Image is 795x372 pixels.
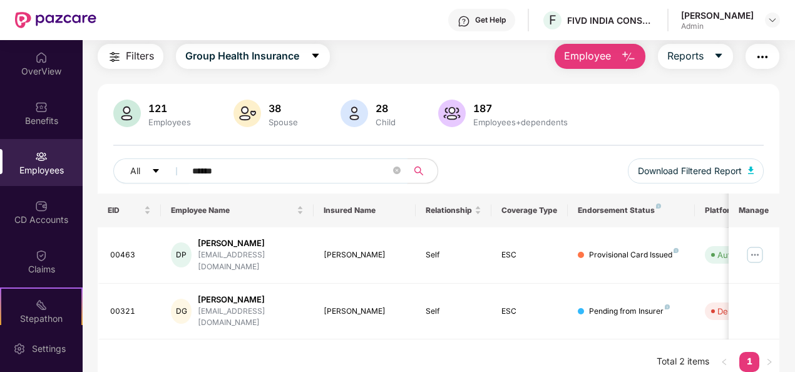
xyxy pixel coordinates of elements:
[98,194,162,227] th: EID
[681,21,754,31] div: Admin
[126,48,154,64] span: Filters
[324,249,406,261] div: [PERSON_NAME]
[748,167,754,174] img: svg+xml;base64,PHN2ZyB4bWxucz0iaHR0cDovL3d3dy53My5vcmcvMjAwMC9zdmciIHhtbG5zOnhsaW5rPSJodHRwOi8vd3...
[426,205,473,215] span: Relationship
[35,51,48,64] img: svg+xml;base64,PHN2ZyBpZD0iSG9tZSIgeG1sbnM9Imh0dHA6Ly93d3cudzMub3JnLzIwMDAvc3ZnIiB3aWR0aD0iMjAiIG...
[171,242,192,267] div: DP
[438,100,466,127] img: svg+xml;base64,PHN2ZyB4bWxucz0iaHR0cDovL3d3dy53My5vcmcvMjAwMC9zdmciIHhtbG5zOnhsaW5rPSJodHRwOi8vd3...
[549,13,556,28] span: F
[28,343,69,355] div: Settings
[475,15,506,25] div: Get Help
[589,306,670,318] div: Pending from Insurer
[714,352,734,372] button: left
[739,352,759,371] a: 1
[15,12,96,28] img: New Pazcare Logo
[1,313,81,325] div: Stepathon
[426,249,482,261] div: Self
[589,249,679,261] div: Provisional Card Issued
[628,158,764,183] button: Download Filtered Report
[13,343,26,355] img: svg+xml;base64,PHN2ZyBpZD0iU2V0dGluZy0yMHgyMCIgeG1sbnM9Imh0dHA6Ly93d3cudzMub3JnLzIwMDAvc3ZnIiB3aW...
[35,200,48,212] img: svg+xml;base64,PHN2ZyBpZD0iQ0RfQWNjb3VudHMiIGRhdGEtbmFtZT0iQ0QgQWNjb3VudHMiIHhtbG5zPSJodHRwOi8vd3...
[324,306,406,318] div: [PERSON_NAME]
[717,305,747,318] div: Deleted
[721,358,728,366] span: left
[578,205,685,215] div: Endorsement Status
[471,102,570,115] div: 187
[108,205,142,215] span: EID
[681,9,754,21] div: [PERSON_NAME]
[656,204,661,209] img: svg+xml;base64,PHN2ZyB4bWxucz0iaHR0cDovL3d3dy53My5vcmcvMjAwMC9zdmciIHdpZHRoPSI4IiBoZWlnaHQ9IjgiIH...
[458,15,470,28] img: svg+xml;base64,PHN2ZyBpZD0iSGVscC0zMngzMiIgeG1sbnM9Imh0dHA6Ly93d3cudzMub3JnLzIwMDAvc3ZnIiB3aWR0aD...
[161,194,314,227] th: Employee Name
[198,237,304,249] div: [PERSON_NAME]
[416,194,492,227] th: Relationship
[674,248,679,253] img: svg+xml;base64,PHN2ZyB4bWxucz0iaHR0cDovL3d3dy53My5vcmcvMjAwMC9zdmciIHdpZHRoPSI4IiBoZWlnaHQ9IjgiIH...
[35,101,48,113] img: svg+xml;base64,PHN2ZyBpZD0iQmVuZWZpdHMiIHhtbG5zPSJodHRwOi8vd3d3LnczLm9yZy8yMDAwL3N2ZyIgd2lkdGg9Ij...
[407,166,431,176] span: search
[393,167,401,174] span: close-circle
[110,306,151,318] div: 00321
[729,194,779,227] th: Manage
[146,102,193,115] div: 121
[657,352,709,372] li: Total 2 items
[555,44,645,69] button: Employee
[171,205,294,215] span: Employee Name
[759,352,779,372] button: right
[373,102,398,115] div: 28
[755,49,770,65] img: svg+xml;base64,PHN2ZyB4bWxucz0iaHR0cDovL3d3dy53My5vcmcvMjAwMC9zdmciIHdpZHRoPSIyNCIgaGVpZ2h0PSIyNC...
[501,249,558,261] div: ESC
[341,100,368,127] img: svg+xml;base64,PHN2ZyB4bWxucz0iaHR0cDovL3d3dy53My5vcmcvMjAwMC9zdmciIHhtbG5zOnhsaW5rPSJodHRwOi8vd3...
[266,102,300,115] div: 38
[426,306,482,318] div: Self
[110,249,151,261] div: 00463
[638,164,742,178] span: Download Filtered Report
[501,306,558,318] div: ESC
[373,117,398,127] div: Child
[667,48,704,64] span: Reports
[171,299,192,324] div: DG
[621,49,636,65] img: svg+xml;base64,PHN2ZyB4bWxucz0iaHR0cDovL3d3dy53My5vcmcvMjAwMC9zdmciIHhtbG5zOnhsaW5rPSJodHRwOi8vd3...
[151,167,160,177] span: caret-down
[113,158,190,183] button: Allcaret-down
[714,352,734,372] li: Previous Page
[198,294,304,306] div: [PERSON_NAME]
[665,304,670,309] img: svg+xml;base64,PHN2ZyB4bWxucz0iaHR0cDovL3d3dy53My5vcmcvMjAwMC9zdmciIHdpZHRoPSI4IiBoZWlnaHQ9IjgiIH...
[745,245,765,265] img: manageButton
[564,48,611,64] span: Employee
[130,164,140,178] span: All
[35,249,48,262] img: svg+xml;base64,PHN2ZyBpZD0iQ2xhaW0iIHhtbG5zPSJodHRwOi8vd3d3LnczLm9yZy8yMDAwL3N2ZyIgd2lkdGg9IjIwIi...
[198,306,304,329] div: [EMAIL_ADDRESS][DOMAIN_NAME]
[107,49,122,65] img: svg+xml;base64,PHN2ZyB4bWxucz0iaHR0cDovL3d3dy53My5vcmcvMjAwMC9zdmciIHdpZHRoPSIyNCIgaGVpZ2h0PSIyNC...
[176,44,330,69] button: Group Health Insurancecaret-down
[739,352,759,372] li: 1
[314,194,416,227] th: Insured Name
[98,44,163,69] button: Filters
[266,117,300,127] div: Spouse
[705,205,774,215] div: Platform Status
[146,117,193,127] div: Employees
[766,358,773,366] span: right
[759,352,779,372] li: Next Page
[658,44,733,69] button: Reportscaret-down
[393,165,401,177] span: close-circle
[471,117,570,127] div: Employees+dependents
[185,48,299,64] span: Group Health Insurance
[35,299,48,311] img: svg+xml;base64,PHN2ZyB4bWxucz0iaHR0cDovL3d3dy53My5vcmcvMjAwMC9zdmciIHdpZHRoPSIyMSIgaGVpZ2h0PSIyMC...
[567,14,655,26] div: FIVD INDIA CONSULTING PRIVATE LIMITED
[198,249,304,273] div: [EMAIL_ADDRESS][DOMAIN_NAME]
[233,100,261,127] img: svg+xml;base64,PHN2ZyB4bWxucz0iaHR0cDovL3d3dy53My5vcmcvMjAwMC9zdmciIHhtbG5zOnhsaW5rPSJodHRwOi8vd3...
[35,150,48,163] img: svg+xml;base64,PHN2ZyBpZD0iRW1wbG95ZWVzIiB4bWxucz0iaHR0cDovL3d3dy53My5vcmcvMjAwMC9zdmciIHdpZHRoPS...
[717,249,767,261] div: Auto Verified
[491,194,568,227] th: Coverage Type
[310,51,321,62] span: caret-down
[407,158,438,183] button: search
[714,51,724,62] span: caret-down
[113,100,141,127] img: svg+xml;base64,PHN2ZyB4bWxucz0iaHR0cDovL3d3dy53My5vcmcvMjAwMC9zdmciIHhtbG5zOnhsaW5rPSJodHRwOi8vd3...
[767,15,777,25] img: svg+xml;base64,PHN2ZyBpZD0iRHJvcGRvd24tMzJ4MzIiIHhtbG5zPSJodHRwOi8vd3d3LnczLm9yZy8yMDAwL3N2ZyIgd2...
